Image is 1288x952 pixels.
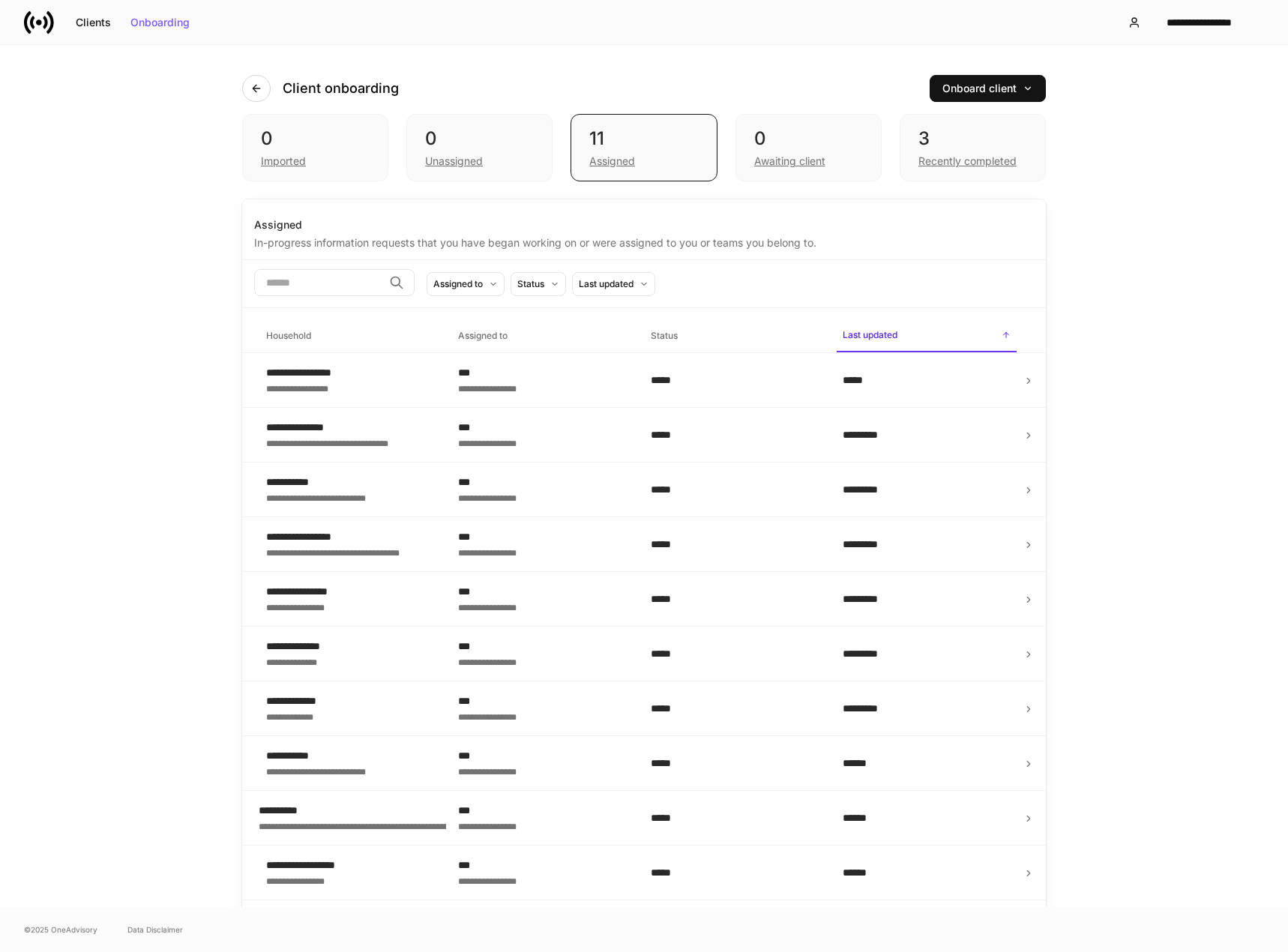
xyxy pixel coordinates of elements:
button: Clients [66,10,121,34]
div: 11Assigned [571,114,717,181]
div: Onboard client [942,83,1033,94]
h4: Client onboarding [283,79,399,97]
div: 0Awaiting client [735,114,882,181]
button: Status [511,272,566,296]
div: 0 [425,127,534,151]
button: Onboard client [930,75,1046,102]
div: 0 [754,127,863,151]
h6: Assigned to [458,328,508,343]
div: Status [517,277,544,291]
div: Recently completed [918,154,1017,169]
div: 0 [261,127,370,151]
h6: Household [266,328,311,343]
span: Last updated [837,320,1017,352]
div: 3 [918,127,1027,151]
div: Imported [261,154,306,169]
div: Last updated [579,277,634,291]
div: Onboarding [130,17,190,28]
div: Assigned to [433,277,483,291]
h6: Status [651,328,678,343]
div: 0Unassigned [406,114,553,181]
div: Assigned [254,217,1034,232]
span: Household [260,321,440,352]
button: Assigned to [427,272,505,296]
div: Assigned [589,154,635,169]
a: Data Disclaimer [127,924,183,936]
div: Awaiting client [754,154,825,169]
div: In-progress information requests that you have began working on or were assigned to you or teams ... [254,232,1034,250]
span: © 2025 OneAdvisory [24,924,97,936]
h6: Last updated [843,328,897,342]
div: 11 [589,127,698,151]
div: 3Recently completed [900,114,1046,181]
div: 0Imported [242,114,388,181]
button: Last updated [572,272,655,296]
span: Assigned to [452,321,632,352]
div: Unassigned [425,154,483,169]
span: Status [645,321,825,352]
div: Clients [76,17,111,28]
button: Onboarding [121,10,199,34]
